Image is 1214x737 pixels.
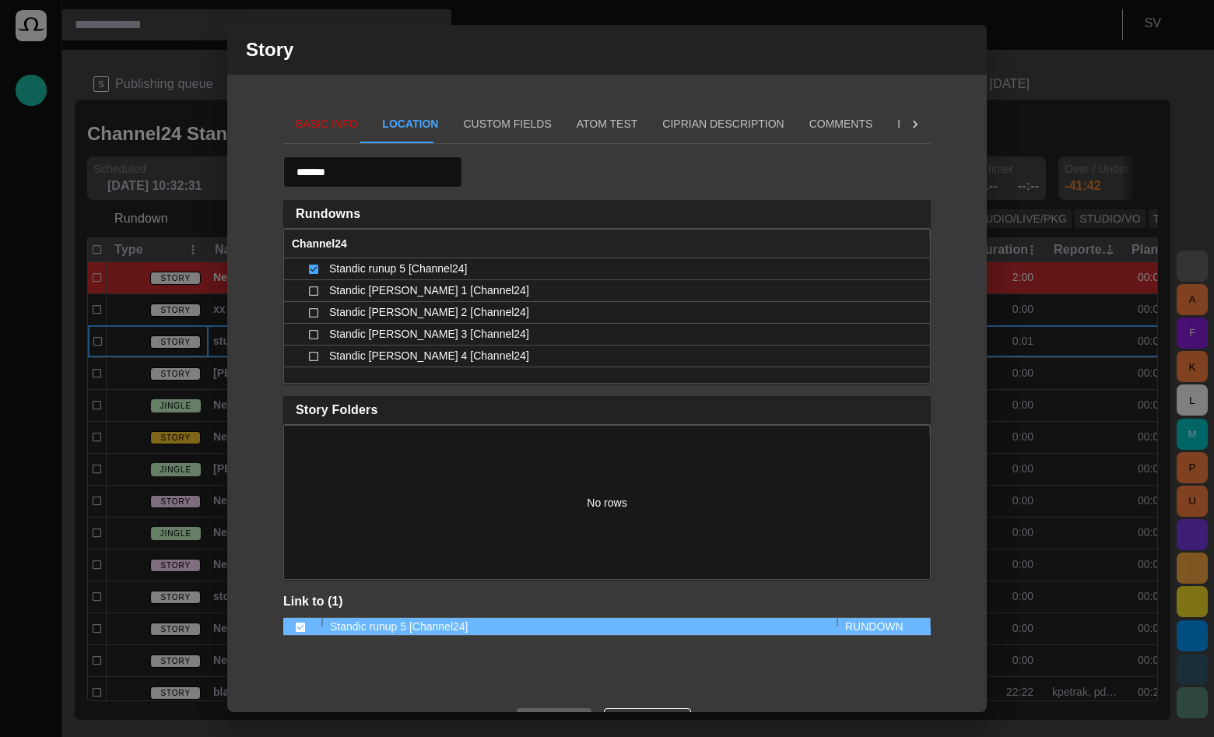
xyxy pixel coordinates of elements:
button: Story Folders [283,396,931,424]
button: Location [370,106,451,143]
span: Rundowns [296,206,360,222]
div: No rows [284,426,930,580]
span: Standic [PERSON_NAME] 1 [Channel24] [329,280,529,301]
h2: Story [246,39,293,61]
span: RUNDOWN [845,620,903,633]
span: Story Folders [296,402,378,418]
p: Link to ( 1 ) [283,592,931,611]
div: Story [227,25,987,75]
div: Rundowns [283,424,931,580]
button: Rundowns [283,200,931,228]
span: Standic runup 5 [Channel24] [330,620,468,633]
span: Standic [PERSON_NAME] 3 [Channel24] [329,324,529,345]
span: Channel24 [292,230,347,258]
button: Comments [797,106,886,143]
span: Standic [PERSON_NAME] 2 [Channel24] [329,302,529,323]
div: Story [227,25,987,712]
button: ATOM Test [564,106,651,143]
span: Standic runup 5 [Channel24] [329,258,467,279]
button: Description 2 [885,106,993,143]
button: Basic Info [283,106,370,143]
button: Ciprian description [650,106,796,143]
span: Standic [PERSON_NAME] 4 [Channel24] [329,346,529,367]
button: Custom Fields [451,106,563,143]
div: Rundowns [283,228,931,384]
